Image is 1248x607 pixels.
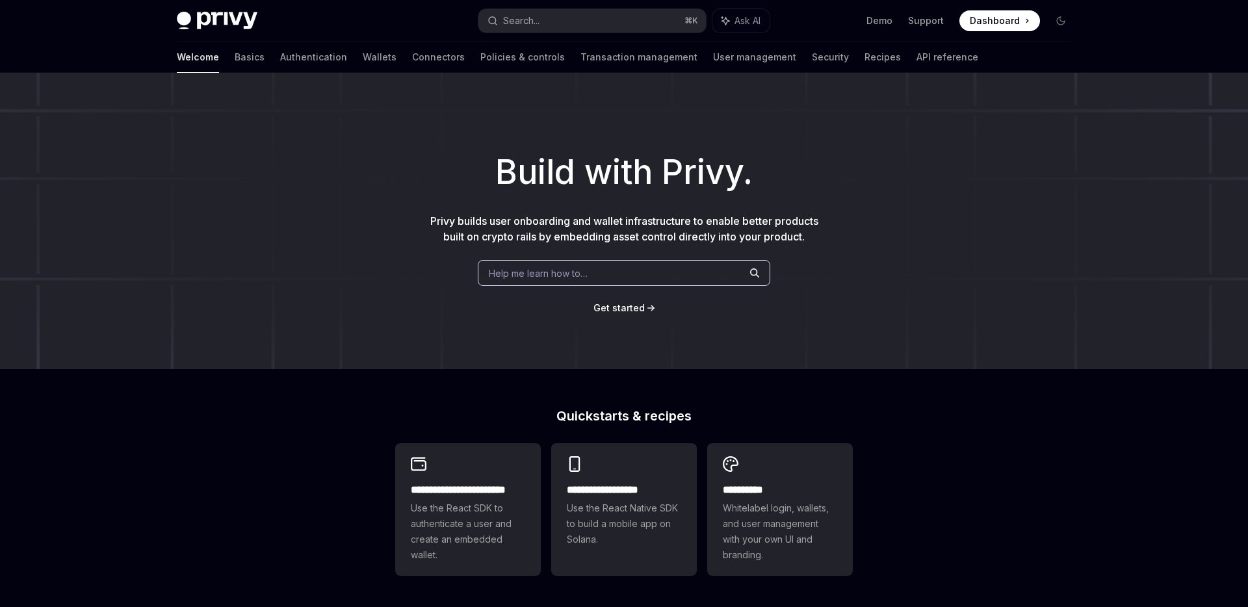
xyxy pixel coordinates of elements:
a: Authentication [280,42,347,73]
a: Support [908,14,944,27]
span: Use the React Native SDK to build a mobile app on Solana. [567,500,681,547]
a: API reference [916,42,978,73]
span: Help me learn how to… [489,266,588,280]
span: Dashboard [970,14,1020,27]
div: Search... [503,13,539,29]
span: Ask AI [734,14,760,27]
a: Get started [593,302,645,315]
a: Dashboard [959,10,1040,31]
a: Connectors [412,42,465,73]
a: Demo [866,14,892,27]
span: Privy builds user onboarding and wallet infrastructure to enable better products built on crypto ... [430,214,818,243]
a: **** **** **** ***Use the React Native SDK to build a mobile app on Solana. [551,443,697,576]
a: User management [713,42,796,73]
span: Whitelabel login, wallets, and user management with your own UI and branding. [723,500,837,563]
span: Use the React SDK to authenticate a user and create an embedded wallet. [411,500,525,563]
a: **** *****Whitelabel login, wallets, and user management with your own UI and branding. [707,443,853,576]
h1: Build with Privy. [21,147,1227,198]
span: ⌘ K [684,16,698,26]
button: Toggle dark mode [1050,10,1071,31]
a: Recipes [864,42,901,73]
img: dark logo [177,12,257,30]
span: Get started [593,302,645,313]
a: Security [812,42,849,73]
a: Basics [235,42,265,73]
h2: Quickstarts & recipes [395,409,853,422]
a: Welcome [177,42,219,73]
button: Search...⌘K [478,9,706,32]
a: Transaction management [580,42,697,73]
a: Policies & controls [480,42,565,73]
a: Wallets [363,42,396,73]
button: Ask AI [712,9,770,32]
